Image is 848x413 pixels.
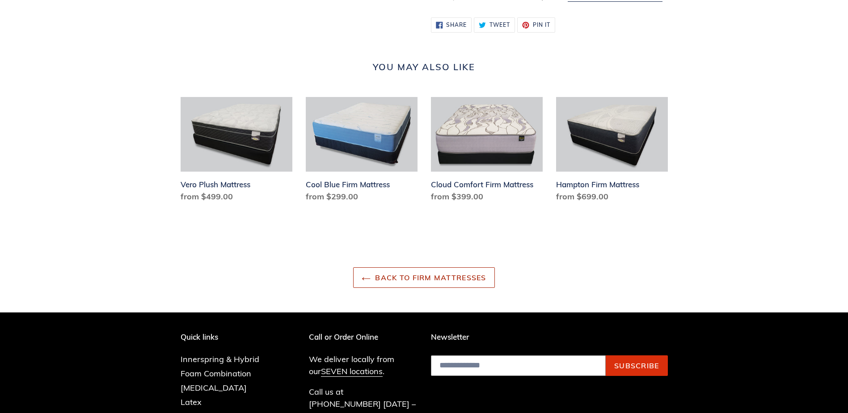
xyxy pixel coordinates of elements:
button: Subscribe [606,355,668,376]
span: Share [446,22,467,28]
a: Innerspring & Hybrid [181,354,259,364]
p: Call or Order Online [309,333,418,341]
p: Newsletter [431,333,668,341]
a: Cool Blue Firm Mattress [306,97,418,206]
h2: You may also like [181,62,668,72]
a: Hampton Firm Mattress [556,97,668,206]
a: SEVEN locations [321,366,383,377]
p: Quick links [181,333,273,341]
a: Foam Combination [181,368,251,379]
span: Pin it [533,22,550,28]
input: Email address [431,355,606,376]
span: Subscribe [614,361,659,370]
a: Vero Plush Mattress [181,97,292,206]
a: Cloud Comfort Firm Mattress [431,97,543,206]
a: Back to Firm Mattresses [353,267,494,288]
p: We deliver locally from our . [309,353,418,377]
a: Latex [181,397,202,407]
a: [MEDICAL_DATA] [181,383,247,393]
span: Tweet [489,22,510,28]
